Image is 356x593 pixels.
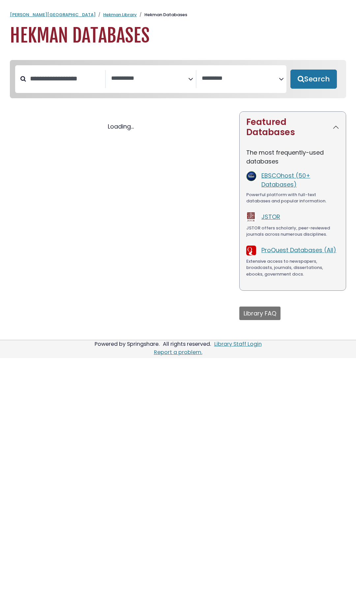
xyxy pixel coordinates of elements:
input: Search database by title or keyword [26,73,105,84]
a: Library Staff Login [214,340,262,348]
nav: breadcrumb [10,12,346,18]
textarea: Search [202,75,279,82]
a: ProQuest Databases (All) [261,246,336,254]
div: All rights reserved. [162,340,212,348]
a: Report a problem. [154,348,202,356]
button: Featured Databases [240,112,346,143]
div: Powerful platform with full-text databases and popular information. [246,192,339,204]
textarea: Search [111,75,188,82]
h1: Hekman Databases [10,25,346,47]
button: Submit for Search Results [290,70,337,89]
p: The most frequently-used databases [246,148,339,166]
a: JSTOR [261,213,280,221]
nav: Search filters [10,60,346,98]
li: Hekman Databases [137,12,187,18]
div: Loading... [10,122,231,131]
a: [PERSON_NAME][GEOGRAPHIC_DATA] [10,12,96,18]
div: Powered by Springshare. [94,340,161,348]
div: JSTOR offers scholarly, peer-reviewed journals across numerous disciplines. [246,225,339,238]
a: EBSCOhost (50+ Databases) [261,171,310,189]
button: Library FAQ [239,307,281,320]
div: Extensive access to newspapers, broadcasts, journals, dissertations, ebooks, government docs. [246,258,339,278]
a: Hekman Library [103,12,137,18]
